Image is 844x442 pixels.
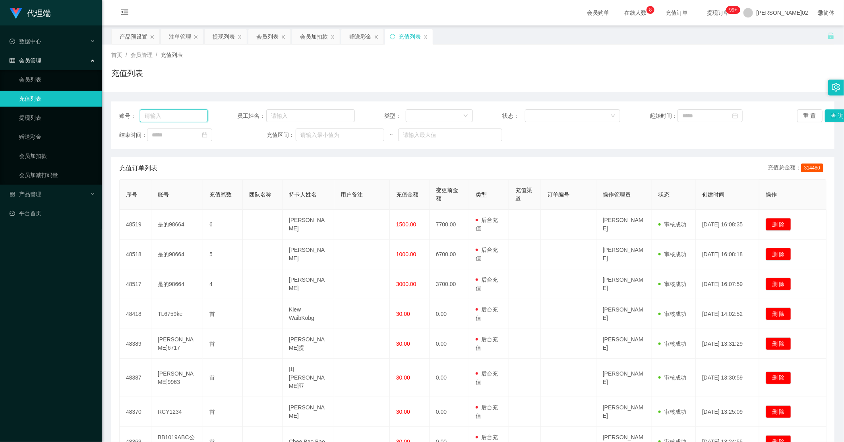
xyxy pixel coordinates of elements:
[194,35,198,39] i: 图标： 关闭
[476,191,487,198] span: 类型
[430,397,469,427] td: 0.00
[658,191,670,198] span: 状态
[209,191,232,198] span: 充值笔数
[203,359,243,397] td: 首
[151,239,203,269] td: 是的98664
[423,35,428,39] i: 图标： 关闭
[650,112,678,120] span: 起始时间：
[696,239,759,269] td: [DATE] 16:08:18
[596,329,652,359] td: [PERSON_NAME]
[19,167,95,183] a: 会员加减打码量
[707,10,729,16] font: 提现订单
[611,113,616,119] i: 图标： 向下
[283,269,334,299] td: [PERSON_NAME]
[119,164,157,173] span: 充值订单列表
[19,72,95,88] a: 会员列表
[111,67,143,79] h1: 充值列表
[649,6,652,14] p: 8
[476,370,498,385] font: 后台充值
[300,29,328,44] div: 会员加扣款
[283,397,334,427] td: [PERSON_NAME]
[203,269,243,299] td: 4
[27,0,51,26] h1: 代理端
[624,10,647,16] font: 在线人数
[664,311,686,317] font: 审核成功
[10,58,15,63] i: 图标： table
[10,10,51,16] a: 代理端
[768,164,801,171] font: 充值总金额：
[436,187,458,202] span: 变更前金额
[19,91,95,107] a: 充值列表
[151,299,203,329] td: TL6759ke
[151,269,203,299] td: 是的98664
[430,359,469,397] td: 0.00
[19,148,95,164] a: 会员加扣款
[10,39,15,44] i: 图标： check-circle-o
[266,109,355,122] input: 请输入
[664,409,686,415] font: 审核成功
[140,109,208,122] input: 请输入
[603,191,631,198] span: 操作管理员
[827,32,834,39] i: 图标： 解锁
[120,29,147,44] div: 产品预设置
[120,239,151,269] td: 48518
[398,129,502,141] input: 请输入最大值
[596,359,652,397] td: [PERSON_NAME]
[463,113,468,119] i: 图标： 向下
[766,278,791,290] button: 删 除
[374,35,379,39] i: 图标： 关闭
[203,210,243,239] td: 6
[476,306,498,321] font: 后台充值
[126,52,127,58] span: /
[19,38,41,45] font: 数据中心
[384,112,405,120] span: 类型：
[203,299,243,329] td: 首
[203,397,243,427] td: 首
[766,191,777,198] span: 操作
[283,329,334,359] td: [PERSON_NAME]提
[156,52,157,58] span: /
[10,8,22,19] img: logo.9652507e.png
[547,191,569,198] span: 订单编号
[664,374,686,381] font: 审核成功
[283,359,334,397] td: 田[PERSON_NAME]亚
[766,248,791,261] button: 删 除
[120,359,151,397] td: 48387
[726,6,740,14] sup: 1096
[502,112,525,120] span: 状态：
[696,210,759,239] td: [DATE] 16:08:35
[696,269,759,299] td: [DATE] 16:07:59
[283,210,334,239] td: [PERSON_NAME]
[696,397,759,427] td: [DATE] 13:25:09
[396,281,416,287] span: 3000.00
[430,329,469,359] td: 0.00
[396,221,416,228] span: 1500.00
[213,29,235,44] div: 提现列表
[151,210,203,239] td: 是的98664
[732,113,738,119] i: 图标： 日历
[818,10,823,16] i: 图标： global
[151,397,203,427] td: RCY1234
[203,329,243,359] td: 首
[390,34,395,39] i: 图标: sync
[823,10,834,16] font: 简体
[384,131,398,139] span: ~
[666,10,688,16] font: 充值订单
[256,29,279,44] div: 会员列表
[19,110,95,126] a: 提现列表
[476,336,498,351] font: 后台充值
[237,35,242,39] i: 图标： 关闭
[169,29,191,44] div: 注单管理
[281,35,286,39] i: 图标： 关闭
[766,308,791,320] button: 删 除
[664,281,686,287] font: 审核成功
[203,239,243,269] td: 5
[647,6,654,14] sup: 8
[515,187,532,202] span: 充值渠道
[430,269,469,299] td: 3700.00
[696,359,759,397] td: [DATE] 13:30:59
[430,239,469,269] td: 6700.00
[596,239,652,269] td: [PERSON_NAME]
[130,52,153,58] span: 会员管理
[283,299,334,329] td: Kiew WaibKobg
